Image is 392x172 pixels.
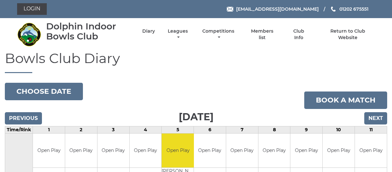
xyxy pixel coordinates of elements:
[142,28,155,34] a: Diary
[162,134,194,167] td: Open Play
[5,126,33,134] td: Time/Rink
[129,126,162,134] td: 4
[227,5,319,13] a: Email [EMAIL_ADDRESS][DOMAIN_NAME]
[166,28,189,41] a: Leagues
[323,126,355,134] td: 10
[5,83,83,100] button: Choose date
[364,112,387,124] input: Next
[330,5,368,13] a: Phone us 01202 675551
[226,134,258,167] td: Open Play
[339,6,368,12] span: 01202 675551
[17,3,47,15] a: Login
[65,134,97,167] td: Open Play
[227,7,233,12] img: Email
[5,51,387,73] h1: Bowls Club Diary
[17,22,41,47] img: Dolphin Indoor Bowls Club
[355,134,387,167] td: Open Play
[194,134,226,167] td: Open Play
[290,134,322,167] td: Open Play
[97,126,129,134] td: 3
[288,28,309,41] a: Club Info
[226,126,258,134] td: 7
[33,126,65,134] td: 1
[355,126,387,134] td: 11
[33,134,65,167] td: Open Play
[258,134,290,167] td: Open Play
[331,6,336,12] img: Phone us
[97,134,129,167] td: Open Play
[247,28,277,41] a: Members list
[162,126,194,134] td: 5
[5,112,42,124] input: Previous
[304,91,387,109] a: Book a match
[323,134,355,167] td: Open Play
[65,126,97,134] td: 2
[130,134,162,167] td: Open Play
[46,21,131,41] div: Dolphin Indoor Bowls Club
[290,126,323,134] td: 9
[201,28,236,41] a: Competitions
[320,28,375,41] a: Return to Club Website
[236,6,319,12] span: [EMAIL_ADDRESS][DOMAIN_NAME]
[258,126,290,134] td: 8
[194,126,226,134] td: 6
